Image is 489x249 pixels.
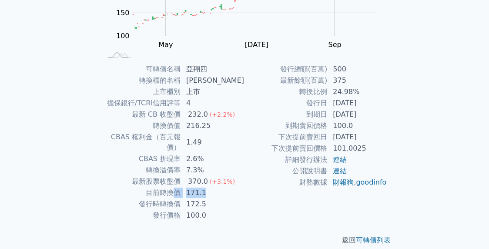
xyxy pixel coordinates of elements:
[245,40,268,49] tspan: [DATE]
[333,167,347,175] a: 連結
[328,131,387,143] td: [DATE]
[328,64,387,75] td: 500
[102,199,181,210] td: 發行時轉換價
[181,131,244,153] td: 1.49
[244,165,328,177] td: 公開說明書
[181,199,244,210] td: 172.5
[102,64,181,75] td: 可轉債名稱
[244,177,328,188] td: 財務數據
[102,75,181,86] td: 轉換標的名稱
[102,210,181,221] td: 發行價格
[328,143,387,154] td: 101.0025
[102,187,181,199] td: 目前轉換價
[102,165,181,176] td: 轉換溢價率
[116,9,130,17] tspan: 150
[181,75,244,86] td: [PERSON_NAME]
[181,153,244,165] td: 2.6%
[244,154,328,165] td: 詳細發行辦法
[181,187,244,199] td: 171.1
[186,176,210,187] div: 370.0
[102,98,181,109] td: 擔保銀行/TCRI信用評等
[356,178,386,186] a: goodinfo
[244,98,328,109] td: 發行日
[445,207,489,249] div: 聊天小工具
[91,235,398,246] p: 返回
[102,131,181,153] td: CBAS 權利金（百元報價）
[328,86,387,98] td: 24.98%
[210,111,235,118] span: (+2.2%)
[181,165,244,176] td: 7.3%
[244,120,328,131] td: 到期賣回價格
[181,98,244,109] td: 4
[158,40,173,49] tspan: May
[102,153,181,165] td: CBAS 折現率
[102,109,181,120] td: 最新 CB 收盤價
[244,64,328,75] td: 發行總額(百萬)
[186,109,210,120] div: 232.0
[116,32,130,40] tspan: 100
[328,40,342,49] tspan: Sep
[102,120,181,131] td: 轉換價值
[244,131,328,143] td: 下次提前賣回日
[181,120,244,131] td: 216.25
[328,120,387,131] td: 100.0
[333,155,347,164] a: 連結
[328,75,387,86] td: 375
[102,176,181,187] td: 最新股票收盤價
[181,210,244,221] td: 100.0
[244,86,328,98] td: 轉換比例
[181,86,244,98] td: 上市
[328,98,387,109] td: [DATE]
[181,64,244,75] td: 亞翔四
[102,86,181,98] td: 上市櫃別
[244,75,328,86] td: 最新餘額(百萬)
[244,109,328,120] td: 到期日
[244,143,328,154] td: 下次提前賣回價格
[328,109,387,120] td: [DATE]
[445,207,489,249] iframe: Chat Widget
[328,177,387,188] td: ,
[210,178,235,185] span: (+3.1%)
[356,236,391,244] a: 可轉債列表
[333,178,354,186] a: 財報狗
